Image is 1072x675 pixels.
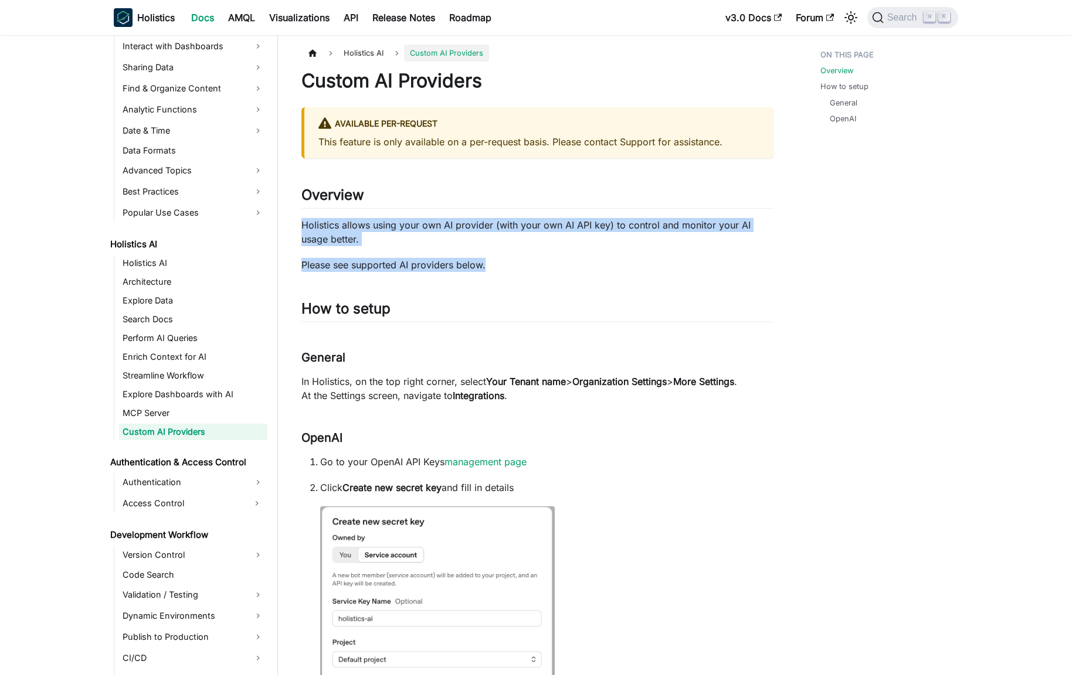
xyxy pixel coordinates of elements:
a: Explore Dashboards with AI [119,386,267,403]
a: Home page [301,45,324,62]
h3: General [301,350,774,365]
p: This feature is only available on a per-request basis. Please contact Support for assistance. [318,135,759,149]
kbd: K [938,12,950,22]
button: Search (Command+K) [867,7,958,28]
strong: Your Tenant name [486,376,566,387]
a: Dynamic Environments [119,606,267,625]
span: Custom AI Providers [404,45,489,62]
a: Docs [184,8,221,27]
p: In Holistics, on the top right corner, select > > . At the Settings screen, navigate to . [301,374,774,403]
a: Validation / Testing [119,585,267,604]
a: How to setup [820,81,869,92]
p: Go to your OpenAI API Keys [320,455,774,469]
strong: More Settings [673,376,734,387]
nav: Breadcrumbs [301,45,774,62]
a: Holistics AI [107,236,267,253]
a: Version Control [119,546,267,564]
a: Architecture [119,274,267,290]
h3: OpenAI [301,431,774,445]
a: Sharing Data [119,58,267,77]
strong: Create new secret key [342,482,442,493]
div: Available per-request [318,117,759,132]
img: Holistics [114,8,133,27]
a: Best Practices [119,182,267,201]
kbd: ⌘ [924,12,935,22]
button: Expand sidebar category 'Access Control' [246,494,267,513]
h2: Overview [301,186,774,209]
h1: Custom AI Providers [301,69,774,93]
a: Find & Organize Content [119,79,267,98]
p: Click and fill in details [320,480,774,495]
a: OpenAI [830,113,856,124]
a: Enrich Context for AI [119,349,267,365]
span: Holistics AI [338,45,389,62]
span: Search [884,12,924,23]
a: Development Workflow [107,527,267,543]
a: Perform AI Queries [119,330,267,346]
a: Data Formats [119,142,267,159]
a: Overview [820,65,853,76]
a: Date & Time [119,121,267,140]
h2: How to setup [301,300,774,322]
p: Please see supported AI providers below. [301,258,774,272]
a: Access Control [119,494,246,513]
nav: Docs sidebar [102,35,278,675]
a: HolisticsHolistics [114,8,175,27]
a: Publish to Production [119,628,267,646]
button: Switch between dark and light mode (currently light mode) [842,8,860,27]
a: Custom AI Providers [119,424,267,440]
a: Authentication [119,473,267,492]
a: Streamline Workflow [119,367,267,384]
a: Release Notes [365,8,442,27]
a: Visualizations [262,8,337,27]
b: Holistics [137,11,175,25]
a: management page [445,456,527,468]
a: MCP Server [119,405,267,421]
a: Holistics AI [119,255,267,271]
p: Holistics allows using your own AI provider (with your own AI API key) to control and monitor you... [301,218,774,246]
a: Interact with Dashboards [119,37,267,56]
strong: Organization Settings [572,376,667,387]
a: Forum [789,8,841,27]
a: AMQL [221,8,262,27]
a: Search Docs [119,311,267,328]
a: Explore Data [119,292,267,309]
a: Advanced Topics [119,161,267,180]
a: v3.0 Docs [718,8,789,27]
a: Code Search [119,567,267,583]
a: Roadmap [442,8,498,27]
a: General [830,97,857,108]
a: API [337,8,365,27]
a: Popular Use Cases [119,203,267,222]
a: Analytic Functions [119,100,267,119]
a: CI/CD [119,649,267,667]
a: Authentication & Access Control [107,454,267,471]
strong: Integrations [453,390,504,401]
